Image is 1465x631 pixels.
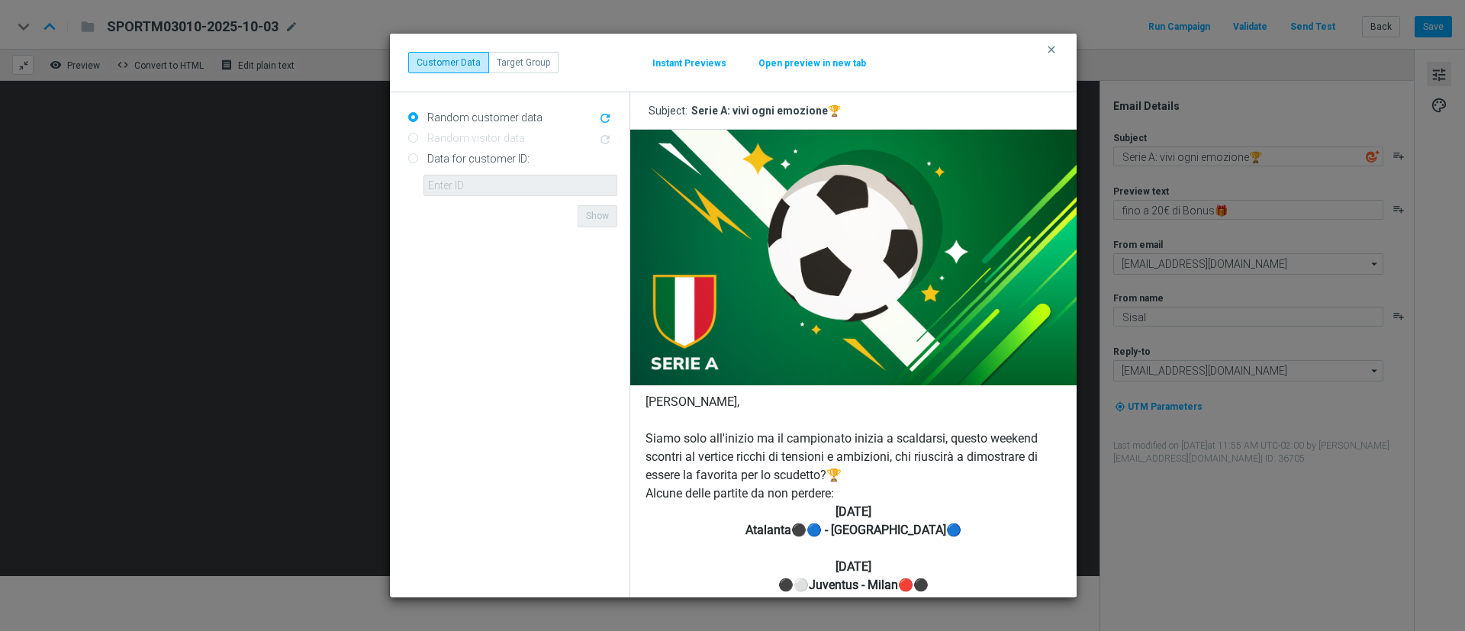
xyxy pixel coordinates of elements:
[1045,43,1058,56] i: clear
[205,430,241,444] strong: [DATE]
[148,448,298,462] strong: ⚫⚪Juventus - Milan🔴⚫
[758,57,867,69] button: Open preview in new tab
[423,152,530,166] label: Data for customer ID:
[205,375,241,389] strong: [DATE]
[597,110,617,128] button: refresh
[408,52,559,73] div: ...
[423,111,543,124] label: Random customer data
[1045,43,1062,56] button: clear
[408,52,489,73] button: Customer Data
[15,265,109,279] span: [PERSON_NAME],
[652,57,727,69] button: Instant Previews
[15,301,407,353] span: Siamo solo all'inizio ma il campionato inizia a scaldarsi, questo weekend scontri al vertice ricc...
[598,111,612,125] i: refresh
[488,52,559,73] button: Target Group
[649,104,691,118] span: Subject:
[423,131,525,145] label: Random visitor data
[15,356,204,371] span: Alcune delle partite da non perdere:
[115,393,331,407] strong: Atalanta⚫🔵 - [GEOGRAPHIC_DATA]🔵
[691,104,841,118] div: Serie A: vivi ogni emozione🏆
[423,175,617,196] input: Enter ID
[578,205,617,227] button: Show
